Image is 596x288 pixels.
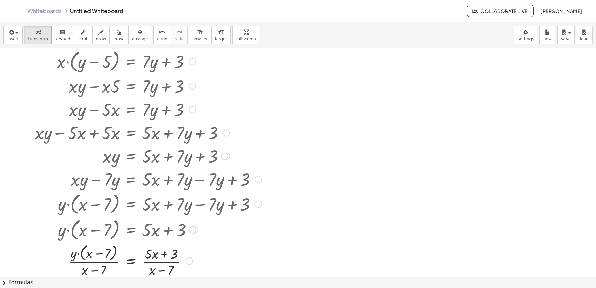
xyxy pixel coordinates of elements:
button: settings [514,26,538,44]
button: format_sizesmaller [189,26,212,44]
span: smaller [193,37,208,41]
span: redo [175,37,184,41]
button: erase [109,26,128,44]
span: transform [28,37,48,41]
span: Collaborate Live [473,8,528,14]
button: new [539,26,556,44]
button: undoundo [153,26,171,44]
i: keyboard [59,28,66,36]
button: fullscreen [232,26,260,44]
button: keyboardkeypad [51,26,74,44]
button: arrange [128,26,152,44]
button: transform [24,26,52,44]
span: draw [96,37,106,41]
span: larger [215,37,227,41]
button: scrub [74,26,93,44]
button: load [576,26,593,44]
button: draw [92,26,110,44]
button: insert [3,26,23,44]
span: settings [518,37,534,41]
span: new [543,37,552,41]
span: arrange [132,37,148,41]
i: undo [159,28,165,36]
i: format_size [218,28,224,36]
i: redo [176,28,182,36]
a: Whiteboards [27,8,62,14]
button: format_sizelarger [211,26,231,44]
button: save [557,26,575,44]
span: [PERSON_NAME] [540,8,582,14]
span: scrub [78,37,89,41]
span: keypad [55,37,70,41]
i: format_size [197,28,203,36]
span: insert [7,37,19,41]
span: erase [113,37,124,41]
span: save [561,37,571,41]
span: load [580,37,589,41]
button: Collaborate Live [467,5,534,17]
button: redoredo [171,26,188,44]
button: Toggle navigation [8,5,19,16]
span: fullscreen [236,37,256,41]
span: undo [157,37,167,41]
button: [PERSON_NAME] [535,5,588,17]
